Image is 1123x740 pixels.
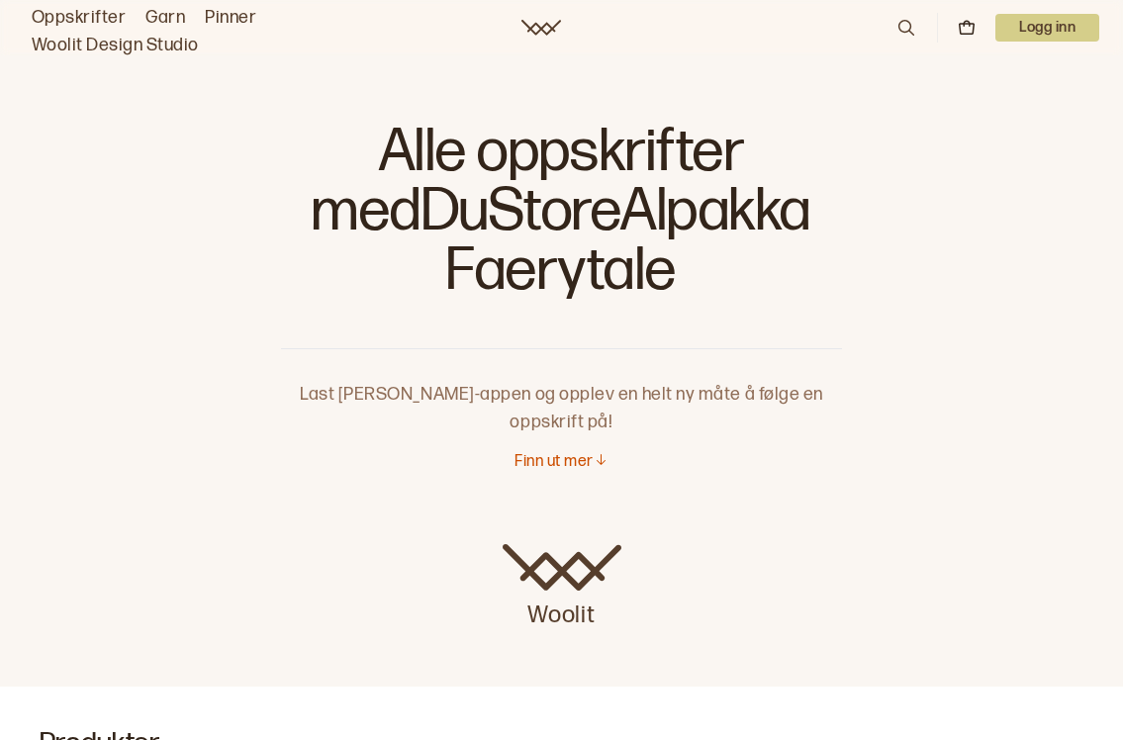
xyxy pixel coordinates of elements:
[281,349,843,436] p: Last [PERSON_NAME]-appen og opplev en helt ny måte å følge en oppskrift på!
[515,452,593,473] p: Finn ut mer
[521,20,561,36] a: Woolit
[503,592,621,631] p: Woolit
[995,14,1099,42] button: User dropdown
[503,544,621,592] img: Woolit
[32,4,126,32] a: Oppskrifter
[503,544,621,631] a: Woolit
[281,119,843,317] h1: Alle oppskrifter med DuStoreAlpakka Faerytale
[32,32,199,59] a: Woolit Design Studio
[995,14,1099,42] p: Logg inn
[145,4,185,32] a: Garn
[515,452,608,473] button: Finn ut mer
[205,4,256,32] a: Pinner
